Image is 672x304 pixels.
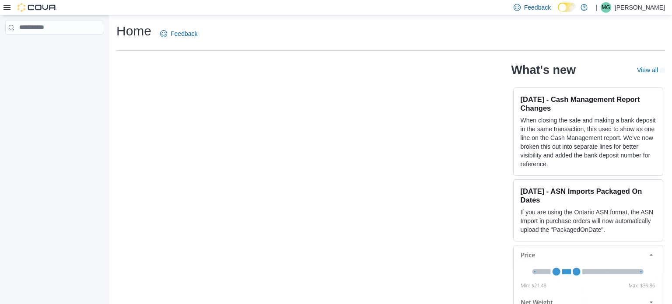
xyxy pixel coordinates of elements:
[637,66,665,73] a: View allExternal link
[595,2,597,13] p: |
[521,187,656,204] h3: [DATE] - ASN Imports Packaged On Dates
[521,116,656,168] p: When closing the safe and making a bank deposit in the same transaction, this used to show as one...
[660,68,665,73] svg: External link
[511,63,576,77] h2: What's new
[602,2,610,13] span: MG
[601,2,611,13] div: Mac Gillis
[17,3,57,12] img: Cova
[521,95,656,112] h3: [DATE] - Cash Management Report Changes
[521,208,656,234] p: If you are using the Ontario ASN format, the ASN Import in purchase orders will now automatically...
[171,29,197,38] span: Feedback
[615,2,665,13] p: [PERSON_NAME]
[5,36,103,57] nav: Complex example
[157,25,201,42] a: Feedback
[558,3,576,12] input: Dark Mode
[116,22,151,40] h1: Home
[524,3,551,12] span: Feedback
